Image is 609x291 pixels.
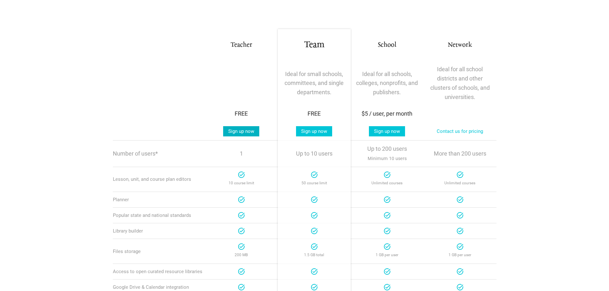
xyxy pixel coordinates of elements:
div: Library builder [113,228,205,234]
div: $5 / user, per month [355,109,420,119]
div: Files storage [113,249,205,254]
p: More than 200 users [427,149,493,158]
p: 1.5 GB total [282,250,347,260]
p: Up to 10 users [282,149,347,158]
p: Ideal for all schools, colleges, nonprofits, and publishers. [355,70,420,97]
p: Up to 200 users [355,144,420,163]
p: Ideal for small schools, committees, and single departments. [282,70,347,97]
span: Minimum 10 users [368,154,407,163]
h3: Teacher [209,41,274,50]
p: 200 MB [209,250,274,260]
p: Unlimited courses [427,179,493,188]
p: Number of users* [113,151,205,157]
h3: Network [427,41,493,50]
div: Popular state and national standards [113,212,205,218]
div: Access to open curated resource libraries [113,269,205,274]
div: Lesson, unit, and course plan editors [113,176,205,182]
div: FREE [282,109,347,119]
p: 10 course limit [209,179,274,188]
a: Sign up now [369,126,405,136]
h1: Team [282,39,347,51]
p: 1 GB per user [355,250,420,260]
h3: School [355,41,420,50]
p: 1 [209,149,274,158]
p: Unlimited courses [355,179,420,188]
div: Planner [113,197,205,203]
div: FREE [209,109,274,119]
p: Ideal for all school districts and other clusters of schools, and universities. [427,65,493,102]
p: 1 GB per user [427,250,493,260]
div: Google Drive & Calendar integration [113,284,205,290]
p: 50 course limit [282,179,347,188]
a: Sign up now [223,126,259,136]
a: Sign up now [296,126,332,136]
a: Contact us for pricing [432,126,488,136]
